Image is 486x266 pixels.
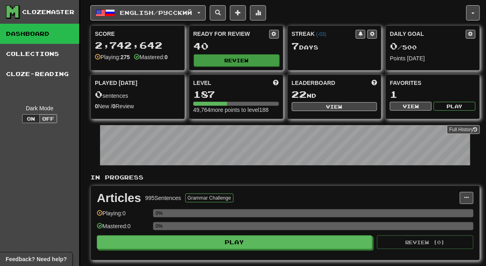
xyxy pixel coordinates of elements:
[164,54,168,60] strong: 0
[230,5,246,21] button: Add sentence to collection
[6,104,73,112] div: Dark Mode
[95,102,180,110] div: New / Review
[273,79,279,87] span: Score more points to level up
[97,192,141,204] div: Articles
[193,41,279,51] div: 40
[6,255,67,263] span: Open feedback widget
[22,8,74,16] div: Clozemaster
[292,89,377,100] div: nd
[390,89,476,99] div: 1
[113,103,116,109] strong: 0
[145,194,181,202] div: 995 Sentences
[390,102,432,111] button: View
[292,79,336,87] span: Leaderboard
[371,79,377,87] span: This week in points, UTC
[134,53,168,61] div: Mastered:
[95,53,130,61] div: Playing:
[390,79,476,87] div: Favorites
[121,54,130,60] strong: 275
[193,79,211,87] span: Level
[90,173,480,181] p: In Progress
[185,194,234,202] button: Grammar Challenge
[292,102,377,111] button: View
[95,79,137,87] span: Played [DATE]
[390,40,398,52] span: 0
[22,114,40,123] button: On
[95,89,180,100] div: sentences
[292,89,307,100] span: 22
[316,31,326,37] a: (-03)
[39,114,57,123] button: Off
[97,209,149,223] div: Playing: 0
[95,30,180,38] div: Score
[194,54,279,66] button: Review
[377,235,474,249] button: Review (0)
[447,125,480,134] a: Full History
[193,106,279,114] div: 49,764 more points to level 188
[390,54,476,62] div: Points [DATE]
[193,89,279,99] div: 187
[250,5,266,21] button: More stats
[434,102,476,111] button: Play
[292,40,299,52] span: 7
[97,222,149,235] div: Mastered: 0
[390,30,466,39] div: Daily Goal
[390,44,417,51] span: / 500
[292,30,356,38] div: Streak
[97,235,372,249] button: Play
[95,89,103,100] span: 0
[193,30,269,38] div: Ready for Review
[120,9,193,16] span: English / Русский
[90,5,206,21] button: English/Русский
[95,40,180,50] div: 2,742,642
[292,41,377,52] div: Day s
[210,5,226,21] button: Search sentences
[95,103,98,109] strong: 0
